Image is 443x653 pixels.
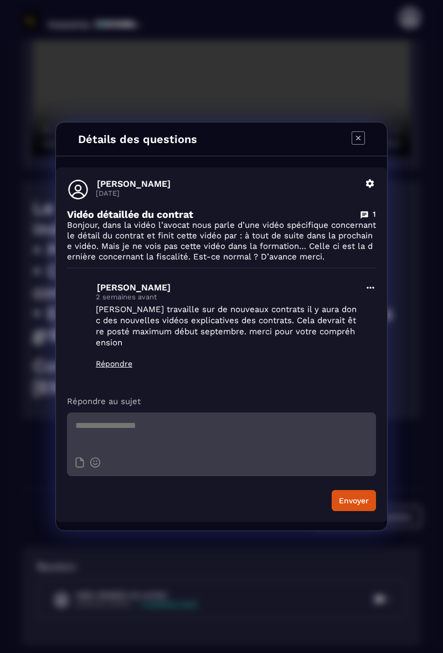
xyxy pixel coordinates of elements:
p: [DATE] [96,189,358,197]
button: Envoyer [332,490,376,511]
h4: Détails des questions [78,132,197,146]
p: [PERSON_NAME] travaille sur de nouveaux contrats il y aura donc des nouvelles vidéos explicatives... [96,304,358,348]
p: 1 [373,209,376,220]
p: 2 semaines avant [96,293,358,301]
p: Répondre au sujet [67,396,376,407]
p: Vidéo détaillée du contrat [67,208,193,220]
p: [PERSON_NAME] [97,282,358,293]
p: Répondre [96,359,358,368]
p: [PERSON_NAME] [97,178,358,189]
p: Bonjour, dans la vidéo l’avocat nous parle d’une vidéo spécifique concernant le détail du contrat... [67,220,376,262]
